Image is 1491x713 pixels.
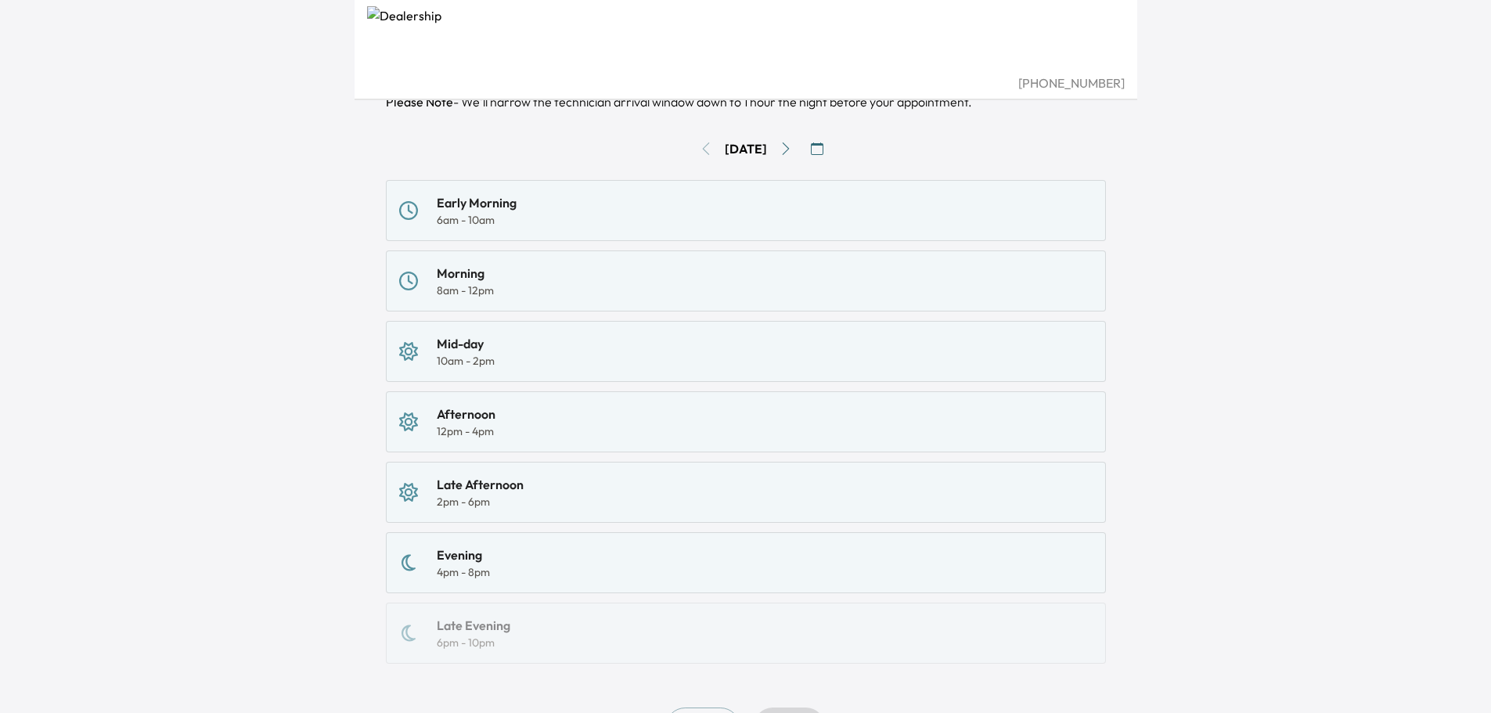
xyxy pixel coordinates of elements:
div: 12pm - 4pm [437,423,495,439]
div: Late Afternoon [437,475,524,494]
div: [PHONE_NUMBER] [367,74,1125,92]
div: 4pm - 8pm [437,564,490,580]
div: Morning [437,264,494,283]
div: Afternoon [437,405,495,423]
img: Dealership [367,6,1125,74]
div: Early Morning [437,193,517,212]
div: Evening [437,546,490,564]
div: 6am - 10am [437,212,517,228]
div: 10am - 2pm [437,353,495,369]
div: 2pm - 6pm [437,494,524,510]
b: Please Note [386,94,453,110]
div: Mid-day [437,334,495,353]
div: 8am - 12pm [437,283,494,298]
p: - We'll narrow the technician arrival window down to 1 hour the night before your appointment. [386,92,1106,111]
button: Go to next day [773,136,798,161]
div: [DATE] [725,139,767,158]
